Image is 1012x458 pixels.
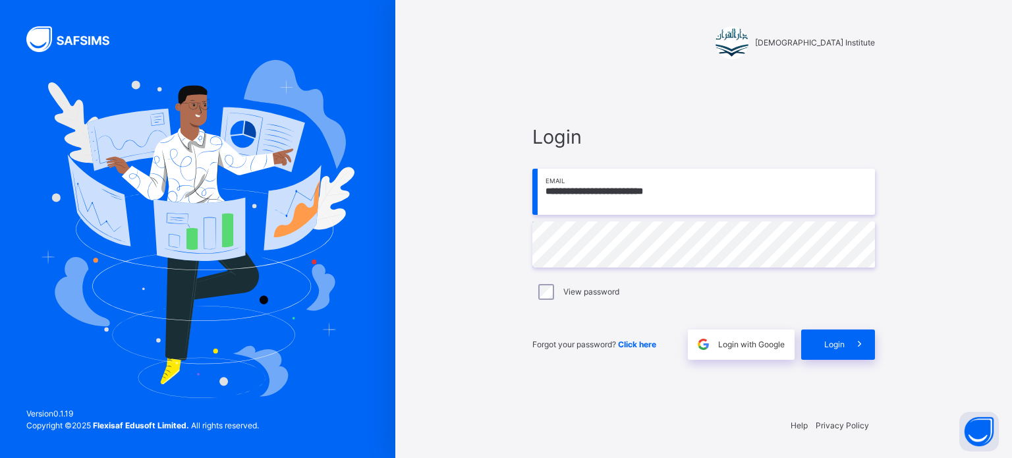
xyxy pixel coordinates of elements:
[26,26,125,52] img: SAFSIMS Logo
[618,339,656,349] a: Click here
[26,420,259,430] span: Copyright © 2025 All rights reserved.
[26,408,259,420] span: Version 0.1.19
[93,420,189,430] strong: Flexisaf Edusoft Limited.
[532,339,656,349] span: Forgot your password?
[791,420,808,430] a: Help
[532,123,875,151] span: Login
[718,339,785,351] span: Login with Google
[696,337,711,352] img: google.396cfc9801f0270233282035f929180a.svg
[824,339,845,351] span: Login
[755,37,875,49] span: [DEMOGRAPHIC_DATA] Institute
[959,412,999,451] button: Open asap
[816,420,869,430] a: Privacy Policy
[563,286,619,298] label: View password
[41,60,354,397] img: Hero Image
